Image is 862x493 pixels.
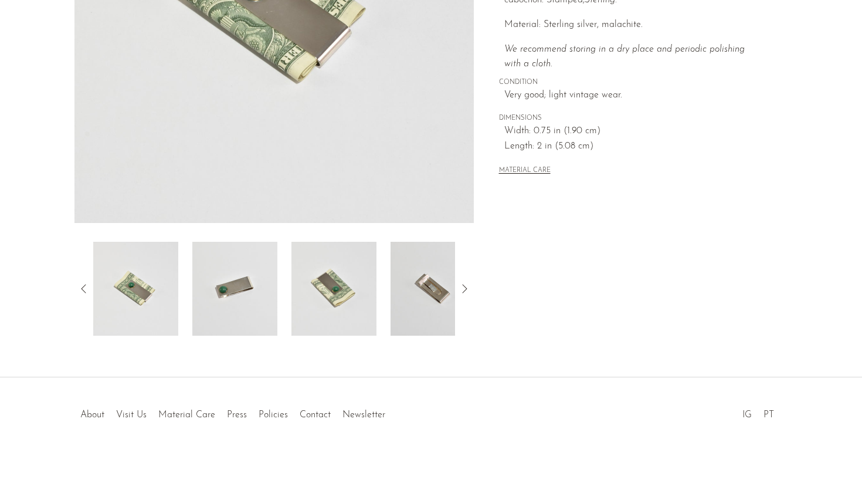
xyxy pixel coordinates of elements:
[259,410,288,420] a: Policies
[504,139,763,154] span: Length: 2 in (5.08 cm)
[504,18,763,33] p: Material: Sterling silver, malachite.
[499,113,763,124] span: DIMENSIONS
[158,410,215,420] a: Material Care
[499,167,551,175] button: MATERIAL CARE
[80,410,104,420] a: About
[737,401,780,423] ul: Social Medias
[227,410,247,420] a: Press
[291,242,376,336] img: Malachite Money Clip
[391,242,476,336] img: Malachite Money Clip
[504,88,763,103] span: Very good; light vintage wear.
[74,401,391,423] ul: Quick links
[504,124,763,139] span: Width: 0.75 in (1.90 cm)
[116,410,147,420] a: Visit Us
[499,77,763,88] span: CONDITION
[300,410,331,420] a: Contact
[93,242,178,336] img: Malachite Money Clip
[192,242,277,336] img: Malachite Money Clip
[763,410,774,420] a: PT
[742,410,752,420] a: IG
[504,45,745,69] i: We recommend storing in a dry place and periodic polishing with a cloth.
